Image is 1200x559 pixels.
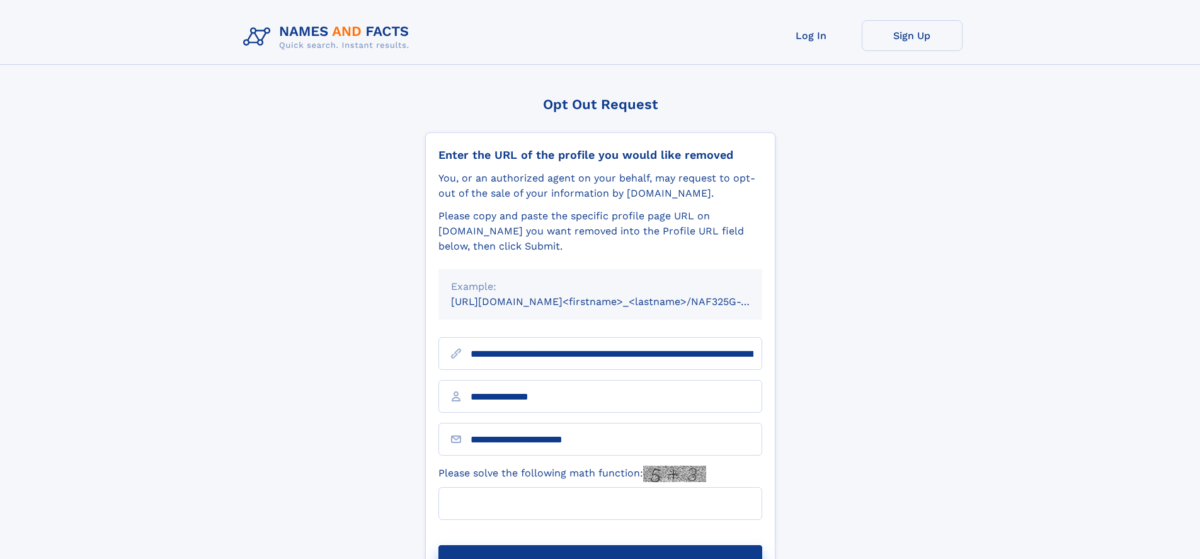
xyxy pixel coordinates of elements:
img: Logo Names and Facts [238,20,420,54]
div: You, or an authorized agent on your behalf, may request to opt-out of the sale of your informatio... [438,171,762,201]
a: Log In [761,20,862,51]
small: [URL][DOMAIN_NAME]<firstname>_<lastname>/NAF325G-xxxxxxxx [451,296,786,308]
div: Enter the URL of the profile you would like removed [438,148,762,162]
div: Opt Out Request [425,96,775,112]
div: Please copy and paste the specific profile page URL on [DOMAIN_NAME] you want removed into the Pr... [438,209,762,254]
a: Sign Up [862,20,963,51]
div: Example: [451,279,750,294]
label: Please solve the following math function: [438,466,706,482]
